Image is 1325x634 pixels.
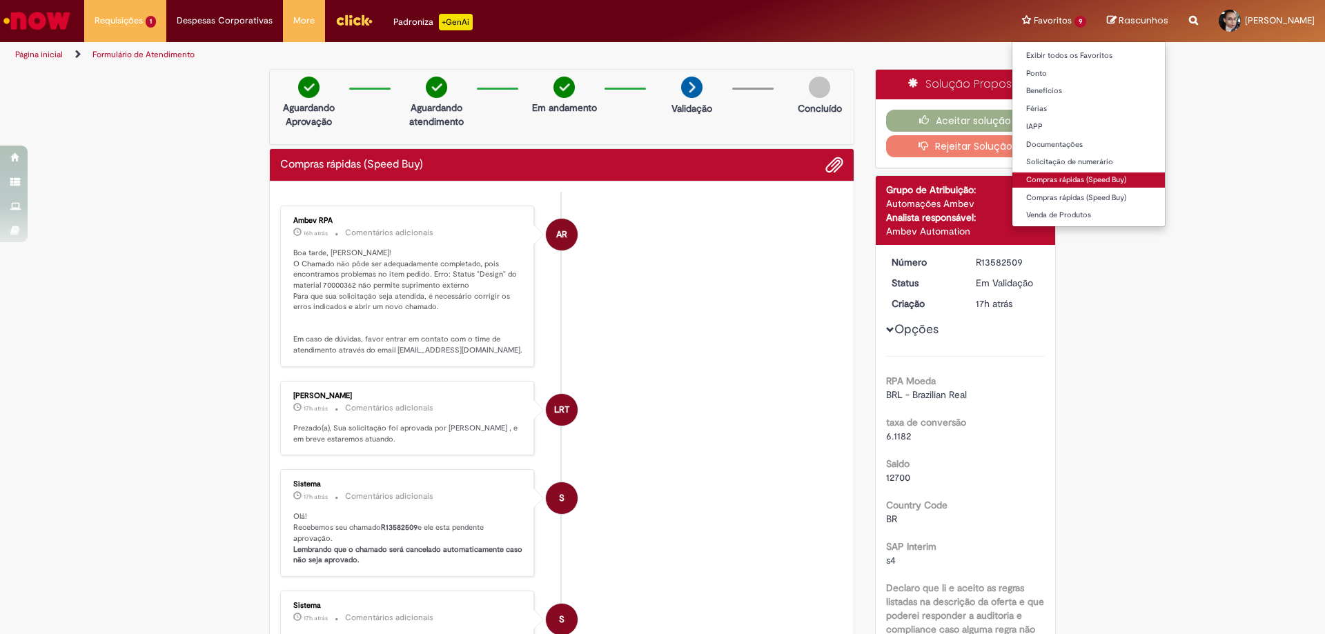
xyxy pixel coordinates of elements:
[403,101,470,128] p: Aguardando atendimento
[1034,14,1072,28] span: Favoritos
[1012,137,1165,152] a: Documentações
[280,159,423,171] h2: Compras rápidas (Speed Buy) Histórico de tíquete
[825,156,843,174] button: Adicionar anexos
[304,404,328,413] time: 30/09/2025 15:52:49
[886,499,948,511] b: Country Code
[886,388,967,401] span: BRL - Brazilian Real
[293,511,523,566] p: Olá! Recebemos seu chamado e ele esta pendente aprovação.
[1012,41,1166,227] ul: Favoritos
[1119,14,1168,27] span: Rascunhos
[1012,155,1165,170] a: Solicitação de numerário
[10,42,873,68] ul: Trilhas de página
[553,77,575,98] img: check-circle-green.png
[393,14,473,30] div: Padroniza
[681,77,703,98] img: arrow-next.png
[886,135,1046,157] button: Rejeitar Solução
[976,297,1040,310] div: 30/09/2025 15:46:17
[275,101,342,128] p: Aguardando Aprovação
[92,49,195,60] a: Formulário de Atendimento
[546,219,578,250] div: Ambev RPA
[439,14,473,30] p: +GenAi
[532,101,597,115] p: Em andamento
[809,77,830,98] img: img-circle-grey.png
[876,70,1056,99] div: Solução Proposta
[546,482,578,514] div: System
[345,491,433,502] small: Comentários adicionais
[335,10,373,30] img: click_logo_yellow_360x200.png
[1012,119,1165,135] a: IAPP
[556,218,567,251] span: AR
[1,7,72,34] img: ServiceNow
[886,471,910,484] span: 12700
[298,77,320,98] img: check-circle-green.png
[15,49,63,60] a: Página inicial
[293,217,523,225] div: Ambev RPA
[146,16,156,28] span: 1
[886,210,1046,224] div: Analista responsável:
[293,480,523,488] div: Sistema
[1012,66,1165,81] a: Ponto
[886,224,1046,238] div: Ambev Automation
[177,14,273,28] span: Despesas Corporativas
[304,404,328,413] span: 17h atrás
[554,393,569,426] span: LRT
[1107,14,1168,28] a: Rascunhos
[976,297,1012,310] span: 17h atrás
[671,101,712,115] p: Validação
[293,544,524,566] b: Lembrando que o chamado será cancelado automaticamente caso não seja aprovado.
[976,297,1012,310] time: 30/09/2025 15:46:17
[95,14,143,28] span: Requisições
[293,392,523,400] div: [PERSON_NAME]
[559,482,565,515] span: S
[1012,190,1165,206] a: Compras rápidas (Speed Buy)
[881,276,966,290] dt: Status
[381,522,418,533] b: R13582509
[304,229,328,237] span: 16h atrás
[886,457,910,470] b: Saldo
[304,493,328,501] time: 30/09/2025 15:46:29
[304,614,328,622] span: 17h atrás
[1012,208,1165,223] a: Venda de Produtos
[293,423,523,444] p: Prezado(a), Sua solicitação foi aprovada por [PERSON_NAME] , e em breve estaremos atuando.
[881,255,966,269] dt: Número
[886,513,897,525] span: BR
[881,297,966,310] dt: Criação
[426,77,447,98] img: check-circle-green.png
[886,375,936,387] b: RPA Moeda
[798,101,842,115] p: Concluído
[886,554,896,566] span: s4
[1012,48,1165,63] a: Exibir todos os Favoritos
[1012,172,1165,188] a: Compras rápidas (Speed Buy)
[1074,16,1086,28] span: 9
[345,612,433,624] small: Comentários adicionais
[1012,83,1165,99] a: Benefícios
[886,197,1046,210] div: Automações Ambev
[886,110,1046,132] button: Aceitar solução
[886,540,936,553] b: SAP Interim
[293,14,315,28] span: More
[293,602,523,610] div: Sistema
[546,394,578,426] div: Luiz Rodrigues Tavares
[886,430,911,442] span: 6.1182
[293,248,523,356] p: Boa tarde, [PERSON_NAME]! O Chamado não pôde ser adequadamente completado, pois encontramos probl...
[976,255,1040,269] div: R13582509
[886,416,966,428] b: taxa de conversão
[345,402,433,414] small: Comentários adicionais
[976,276,1040,290] div: Em Validação
[1012,101,1165,117] a: Férias
[304,493,328,501] span: 17h atrás
[1245,14,1315,26] span: [PERSON_NAME]
[886,183,1046,197] div: Grupo de Atribuição:
[345,227,433,239] small: Comentários adicionais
